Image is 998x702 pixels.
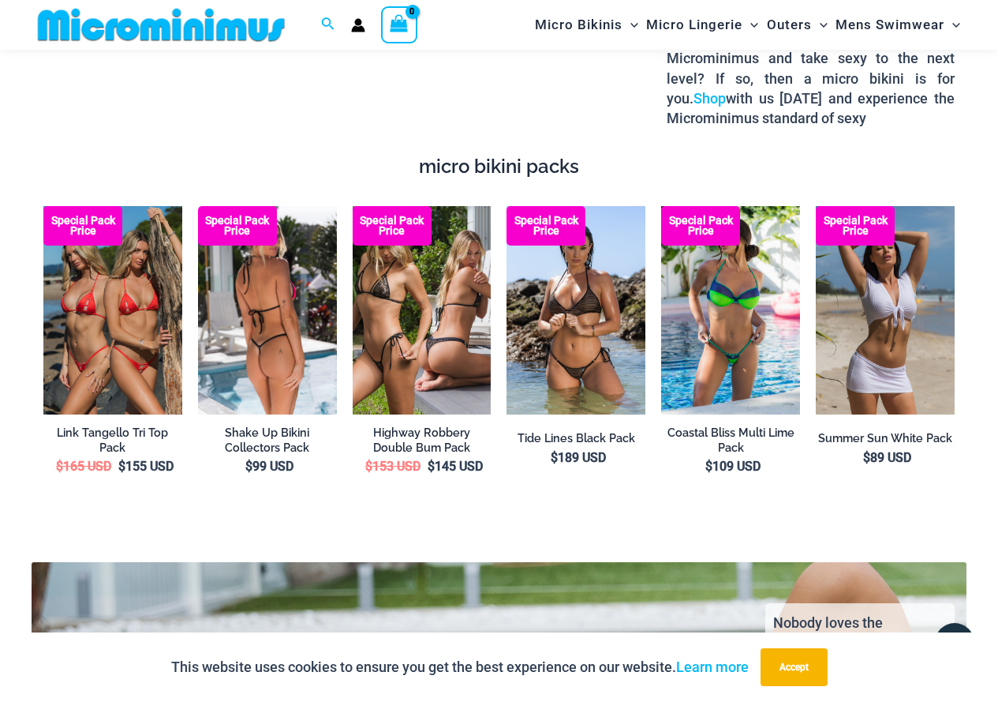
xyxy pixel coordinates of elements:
[816,206,955,415] img: Summer Sun White 9116 Top 522 Skirt 08
[661,206,800,415] a: Coastal Bliss Multi Lime 3223 Underwire Top 4275 Micro 07 Coastal Bliss Multi Lime 3223 Underwire...
[365,459,372,474] span: $
[198,426,337,455] a: Shake Up Bikini Collectors Pack
[506,431,645,446] a: Tide Lines Black Pack
[676,659,749,675] a: Learn more
[506,206,645,415] img: Tide Lines Black 350 Halter Top 470 Thong 04
[381,6,417,43] a: View Shopping Cart, empty
[321,15,335,35] a: Search icon link
[816,206,955,415] a: Summer Sun White 9116 Top 522 Skirt 08 Summer Sun White 9116 Top 522 Skirt 10Summer Sun White 911...
[118,459,174,474] bdi: 155 USD
[353,216,432,236] b: Special Pack Price
[351,18,365,32] a: Account icon link
[56,459,63,474] span: $
[506,216,585,236] b: Special Pack Price
[742,5,758,45] span: Menu Toggle
[245,459,252,474] span: $
[705,459,761,474] bdi: 109 USD
[835,5,944,45] span: Mens Swimwear
[43,206,182,415] img: Bikini Pack
[353,206,492,415] img: Top Bum Pack
[705,459,712,474] span: $
[365,459,421,474] bdi: 153 USD
[118,459,125,474] span: $
[551,450,558,465] span: $
[43,206,182,415] a: Bikini Pack Bikini Pack BBikini Pack B
[551,450,606,465] bdi: 189 USD
[428,459,435,474] span: $
[863,450,870,465] span: $
[43,156,955,178] h4: micro bikini packs
[198,216,277,236] b: Special Pack Price
[353,426,492,455] a: Highway Robbery Double Bum Pack
[43,216,122,236] b: Special Pack Price
[646,5,742,45] span: Micro Lingerie
[245,459,293,474] bdi: 99 USD
[198,206,337,415] a: Shake Up Sunset 3145 Top 4145 Bottom 04 Shake Up Sunset 3145 Top 4145 Bottom 05Shake Up Sunset 31...
[767,5,812,45] span: Outers
[761,648,828,686] button: Accept
[661,426,800,455] a: Coastal Bliss Multi Lime Pack
[506,206,645,415] a: Tide Lines Black 350 Halter Top 470 Thong 04 Tide Lines Black 350 Halter Top 470 Thong 03Tide Lin...
[56,459,111,474] bdi: 165 USD
[693,90,726,107] a: Shop
[763,5,832,45] a: OutersMenu ToggleMenu Toggle
[863,450,911,465] bdi: 89 USD
[944,5,960,45] span: Menu Toggle
[667,28,955,128] p: So, are you ready to to embrace the world of Microminimus and take sexy to the next level? If so,...
[353,206,492,415] a: Top Bum Pack Highway Robbery Black Gold 305 Tri Top 456 Micro 05Highway Robbery Black Gold 305 Tr...
[642,5,762,45] a: Micro LingerieMenu ToggleMenu Toggle
[535,5,622,45] span: Micro Bikinis
[816,431,955,446] a: Summer Sun White Pack
[832,5,964,45] a: Mens SwimwearMenu ToggleMenu Toggle
[812,5,828,45] span: Menu Toggle
[198,206,337,415] img: Shake Up Sunset 3145 Top 4145 Bottom 05
[622,5,638,45] span: Menu Toggle
[531,5,642,45] a: Micro BikinisMenu ToggleMenu Toggle
[428,459,483,474] bdi: 145 USD
[816,216,895,236] b: Special Pack Price
[661,206,800,415] img: Coastal Bliss Multi Lime 3223 Underwire Top 4275 Micro 07
[171,655,749,679] p: This website uses cookies to ensure you get the best experience on our website.
[43,426,182,455] a: Link Tangello Tri Top Pack
[661,216,740,236] b: Special Pack Price
[529,2,966,47] nav: Site Navigation
[32,7,291,43] img: MM SHOP LOGO FLAT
